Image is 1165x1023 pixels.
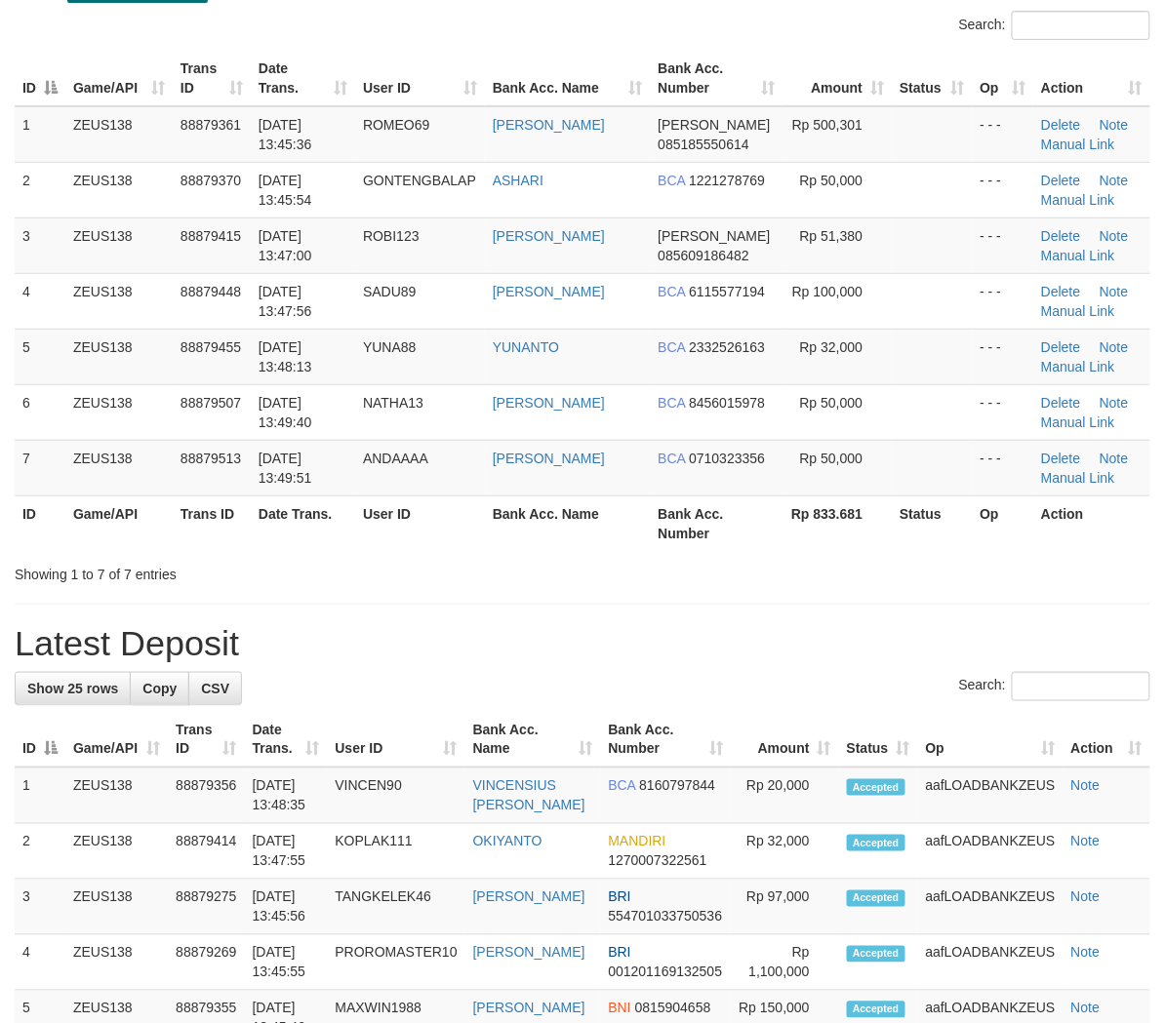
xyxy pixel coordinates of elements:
td: ZEUS138 [65,162,173,217]
td: 1 [15,106,65,163]
th: Bank Acc. Number: activate to sort column ascending [601,712,732,767]
a: [PERSON_NAME] [473,889,585,905]
th: Trans ID: activate to sort column ascending [168,712,244,767]
span: Rp 50,000 [800,451,864,466]
a: Note [1100,173,1129,188]
td: [DATE] 13:45:56 [245,880,328,935]
td: ZEUS138 [65,440,173,495]
span: [DATE] 13:48:13 [259,339,312,374]
a: Manual Link [1041,248,1115,263]
span: Copy 8456015978 to clipboard [689,395,765,411]
span: Copy 2332526163 to clipboard [689,339,765,355]
th: ID: activate to sort column descending [15,51,65,106]
th: Op: activate to sort column ascending [973,51,1034,106]
span: BNI [609,1001,631,1016]
th: Amount: activate to sort column ascending [731,712,839,767]
td: 7 [15,440,65,495]
span: Copy [142,681,177,696]
span: [DATE] 13:45:54 [259,173,312,208]
th: User ID: activate to sort column ascending [355,51,485,106]
span: 88879361 [181,117,241,133]
a: Note [1100,228,1129,244]
span: Rp 50,000 [800,173,864,188]
a: Delete [1041,339,1080,355]
td: ZEUS138 [65,880,168,935]
span: ROMEO69 [363,117,429,133]
span: Rp 50,000 [800,395,864,411]
span: BCA [609,778,636,794]
th: Status: activate to sort column ascending [839,712,918,767]
th: Game/API: activate to sort column ascending [65,51,173,106]
span: BRI [609,945,631,961]
a: Note [1071,834,1101,849]
th: Bank Acc. Number [650,495,783,551]
span: Copy 085185550614 to clipboard [658,137,748,152]
th: Date Trans.: activate to sort column ascending [251,51,355,106]
a: Copy [130,672,189,705]
span: NATHA13 [363,395,423,411]
span: BCA [658,451,685,466]
a: [PERSON_NAME] [473,945,585,961]
span: 88879507 [181,395,241,411]
th: Bank Acc. Name: activate to sort column ascending [485,51,651,106]
td: 2 [15,824,65,880]
th: User ID [355,495,485,551]
span: Rp 32,000 [800,339,864,355]
td: KOPLAK111 [327,824,464,880]
th: Game/API [65,495,173,551]
td: Rp 32,000 [731,824,839,880]
span: Copy 001201169132505 to clipboard [609,964,723,980]
th: Bank Acc. Number: activate to sort column ascending [650,51,783,106]
th: Amount: activate to sort column ascending [783,51,892,106]
span: Rp 100,000 [792,284,863,299]
span: Show 25 rows [27,681,118,696]
th: Op: activate to sort column ascending [918,712,1064,767]
a: Delete [1041,451,1080,466]
th: Op [973,495,1034,551]
td: 88879356 [168,767,244,824]
a: Note [1100,117,1129,133]
td: - - - [973,162,1034,217]
span: Copy 085609186482 to clipboard [658,248,748,263]
span: Accepted [847,890,905,907]
span: Copy 1270007322561 to clipboard [609,853,707,869]
a: Delete [1041,284,1080,299]
td: ZEUS138 [65,217,173,273]
span: Copy 0710323356 to clipboard [689,451,765,466]
span: 88879370 [181,173,241,188]
span: Copy 8160797844 to clipboard [639,778,715,794]
th: Bank Acc. Name [485,495,651,551]
input: Search: [1012,672,1150,701]
span: ANDAAAA [363,451,428,466]
td: 6 [15,384,65,440]
td: aafLOADBANKZEUS [918,935,1064,991]
th: Action: activate to sort column ascending [1064,712,1150,767]
span: GONTENGBALAP [363,173,476,188]
td: TANGKELEK46 [327,880,464,935]
th: ID [15,495,65,551]
td: 88879269 [168,935,244,991]
a: Delete [1041,117,1080,133]
td: - - - [973,217,1034,273]
span: Accepted [847,946,905,963]
a: ASHARI [493,173,543,188]
a: [PERSON_NAME] [493,284,605,299]
th: Action: activate to sort column ascending [1033,51,1150,106]
td: ZEUS138 [65,329,173,384]
a: Note [1071,1001,1101,1016]
span: [PERSON_NAME] [658,117,770,133]
input: Search: [1012,11,1150,40]
td: 3 [15,217,65,273]
span: [DATE] 13:47:00 [259,228,312,263]
span: ROBI123 [363,228,420,244]
span: 88879513 [181,451,241,466]
td: - - - [973,329,1034,384]
span: Copy 0815904658 to clipboard [635,1001,711,1016]
span: MANDIRI [609,834,666,849]
td: Rp 20,000 [731,767,839,824]
td: 88879414 [168,824,244,880]
a: CSV [188,672,242,705]
th: Action [1033,495,1150,551]
td: ZEUS138 [65,767,168,824]
a: Manual Link [1041,359,1115,374]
